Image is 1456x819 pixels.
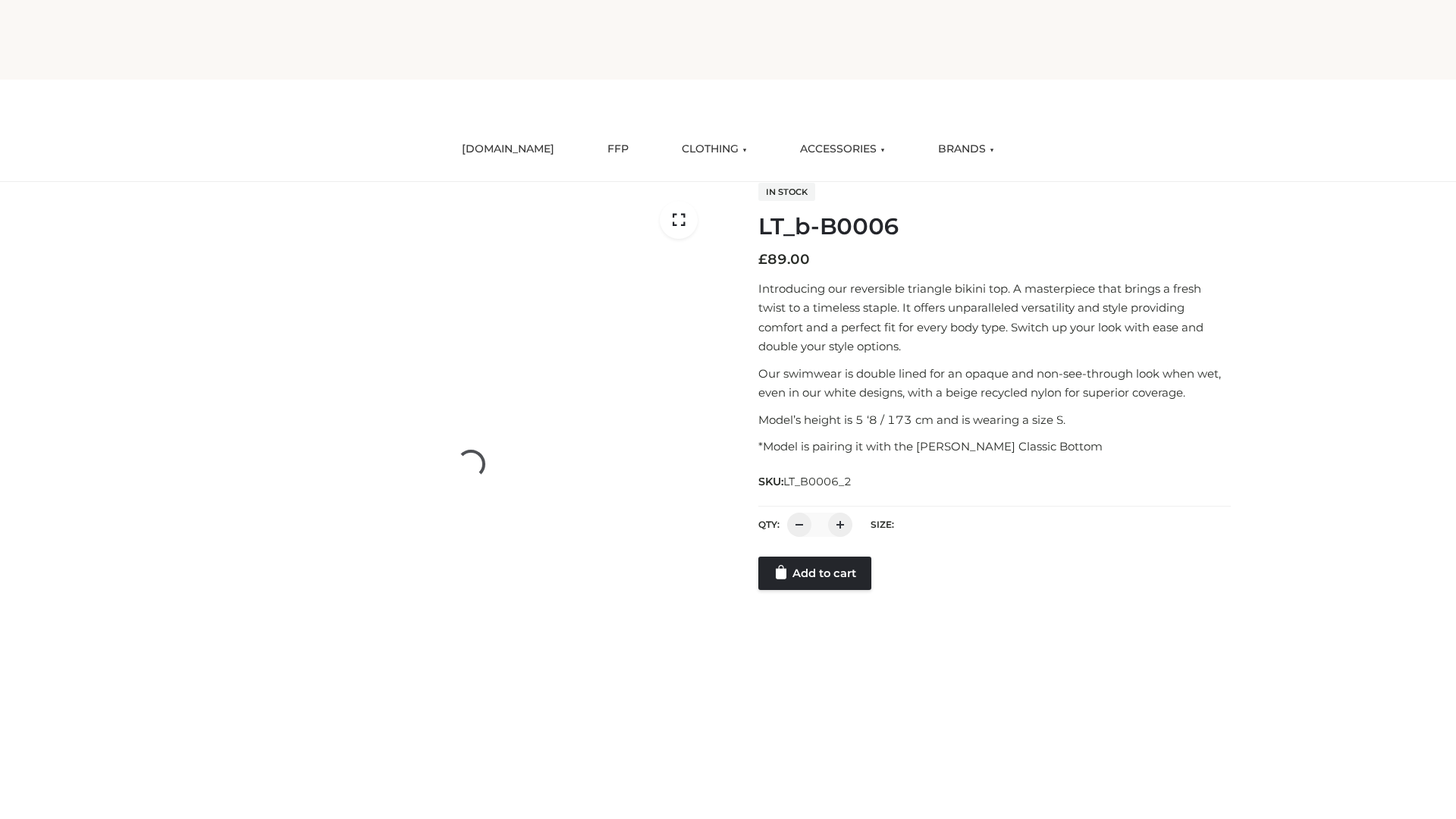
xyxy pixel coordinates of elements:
a: BRANDS [927,133,1006,166]
a: FFP [596,133,640,166]
p: Model’s height is 5 ‘8 / 173 cm and is wearing a size S. [758,410,1231,430]
span: SKU: [758,472,853,491]
span: £ [758,251,767,268]
a: ACCESSORIES [789,133,896,166]
a: [DOMAIN_NAME] [450,133,566,166]
a: Add to cart [758,557,871,590]
p: *Model is pairing it with the [PERSON_NAME] Classic Bottom [758,437,1231,457]
label: QTY: [758,519,780,530]
span: LT_B0006_2 [783,475,852,488]
span: In stock [758,183,815,201]
a: CLOTHING [670,133,758,166]
p: Introducing our reversible triangle bikini top. A masterpiece that brings a fresh twist to a time... [758,279,1231,356]
h1: LT_b-B0006 [758,213,1231,240]
p: Our swimwear is double lined for an opaque and non-see-through look when wet, even in our white d... [758,364,1231,403]
bdi: 89.00 [758,251,810,268]
label: Size: [871,519,894,530]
